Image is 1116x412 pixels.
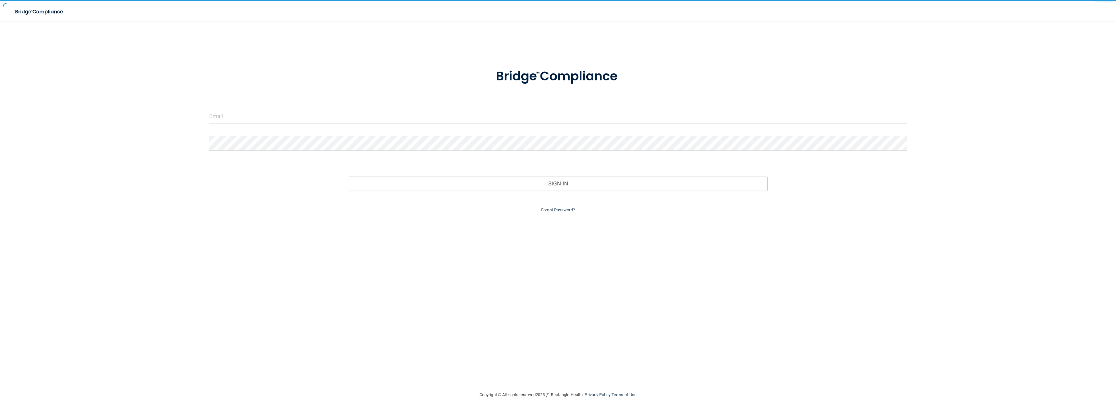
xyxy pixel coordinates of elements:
[482,60,634,93] img: bridge_compliance_login_screen.278c3ca4.svg
[585,392,610,397] a: Privacy Policy
[209,109,907,124] input: Email
[349,176,767,191] button: Sign In
[612,392,637,397] a: Terms of Use
[541,207,575,212] a: Forgot Password?
[440,384,676,405] div: Copyright © All rights reserved 2025 @ Rectangle Health | |
[10,5,69,18] img: bridge_compliance_login_screen.278c3ca4.svg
